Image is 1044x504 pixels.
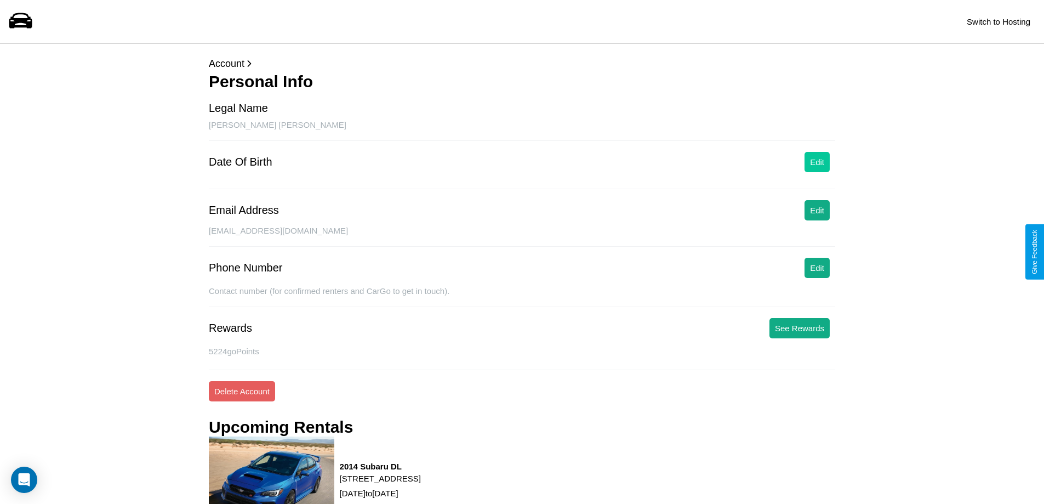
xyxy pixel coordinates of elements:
h3: Personal Info [209,72,835,91]
div: Rewards [209,322,252,335]
h3: Upcoming Rentals [209,418,353,437]
h3: 2014 Subaru DL [340,462,421,471]
p: Account [209,55,835,72]
div: Date Of Birth [209,156,272,168]
div: [PERSON_NAME] [PERSON_NAME] [209,120,835,141]
div: Give Feedback [1031,230,1039,274]
div: Email Address [209,204,279,217]
p: 5224 goPoints [209,344,835,359]
button: Edit [805,152,830,172]
button: See Rewards [769,318,830,338]
button: Edit [805,200,830,220]
p: [STREET_ADDRESS] [340,471,421,486]
button: Edit [805,258,830,278]
div: Open Intercom Messenger [11,467,37,493]
div: Legal Name [209,102,268,115]
div: [EMAIL_ADDRESS][DOMAIN_NAME] [209,226,835,247]
button: Switch to Hosting [961,12,1036,32]
div: Phone Number [209,262,283,274]
p: [DATE] to [DATE] [340,486,421,501]
button: Delete Account [209,381,275,401]
div: Contact number (for confirmed renters and CarGo to get in touch). [209,286,835,307]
